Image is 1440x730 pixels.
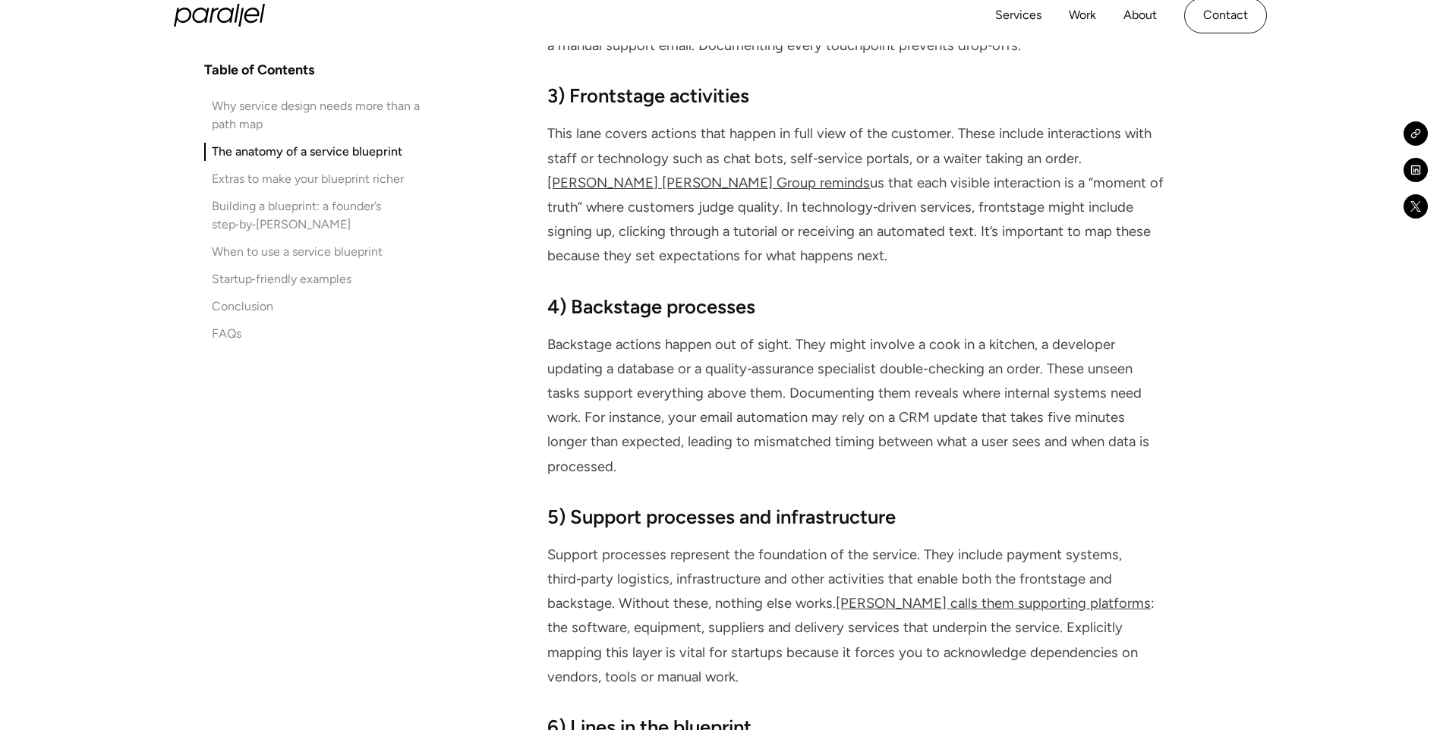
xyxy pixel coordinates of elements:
[547,84,749,107] strong: 3) Frontstage activities
[1069,5,1096,27] a: Work
[547,121,1165,268] p: This lane covers actions that happen in full view of the customer. These include interactions wit...
[204,297,444,316] a: Conclusion
[212,270,351,288] div: Startup‑friendly examples
[212,170,404,188] div: Extras to make your blueprint richer
[204,197,444,234] a: Building a blueprint: a founder’s step‑by‑[PERSON_NAME]
[212,197,444,234] div: Building a blueprint: a founder’s step‑by‑[PERSON_NAME]
[204,97,444,134] a: Why service design needs more than a path map
[204,61,314,79] h4: Table of Contents
[212,243,383,261] div: When to use a service blueprint
[204,270,444,288] a: Startup‑friendly examples
[204,243,444,261] a: When to use a service blueprint
[174,4,265,27] a: home
[547,505,896,528] strong: 5) Support processes and infrastructure
[212,325,241,343] div: FAQs
[212,97,444,134] div: Why service design needs more than a path map
[547,295,755,318] strong: 4) Backstage processes
[836,595,1151,612] a: [PERSON_NAME] calls them supporting platforms
[1123,5,1157,27] a: About
[204,143,444,161] a: The anatomy of a service blueprint
[547,543,1165,689] p: Support processes represent the foundation of the service. They include payment systems, third‑pa...
[212,143,402,161] div: The anatomy of a service blueprint
[547,332,1165,479] p: Backstage actions happen out of sight. They might involve a cook in a kitchen, a developer updati...
[995,5,1041,27] a: Services
[212,297,273,316] div: Conclusion
[204,325,444,343] a: FAQs
[547,175,870,191] a: [PERSON_NAME] [PERSON_NAME] Group reminds
[204,170,444,188] a: Extras to make your blueprint richer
